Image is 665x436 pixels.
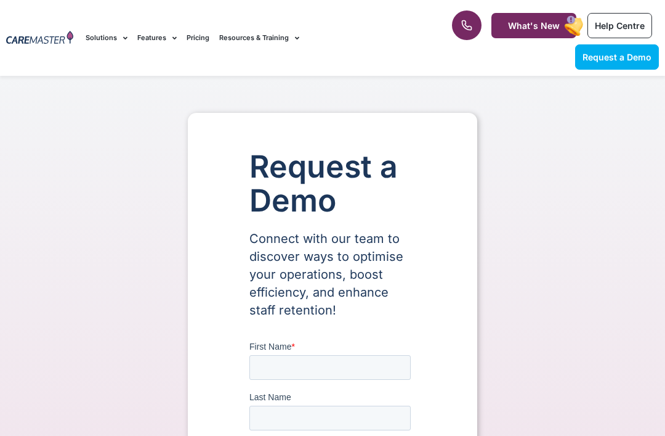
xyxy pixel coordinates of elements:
a: Help Centre [587,13,652,38]
a: Features [137,17,177,59]
p: Connect with our team to discover ways to optimise your operations, boost efficiency, and enhance... [249,230,416,319]
a: Solutions [86,17,127,59]
a: Request a Demo [575,44,659,70]
img: CareMaster Logo [6,31,73,46]
h1: Request a Demo [249,150,416,218]
span: Request a Demo [582,52,651,62]
a: Pricing [187,17,209,59]
span: Help Centre [595,20,645,31]
a: What's New [491,13,576,38]
nav: Menu [86,17,424,59]
span: What's New [508,20,560,31]
a: Resources & Training [219,17,299,59]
